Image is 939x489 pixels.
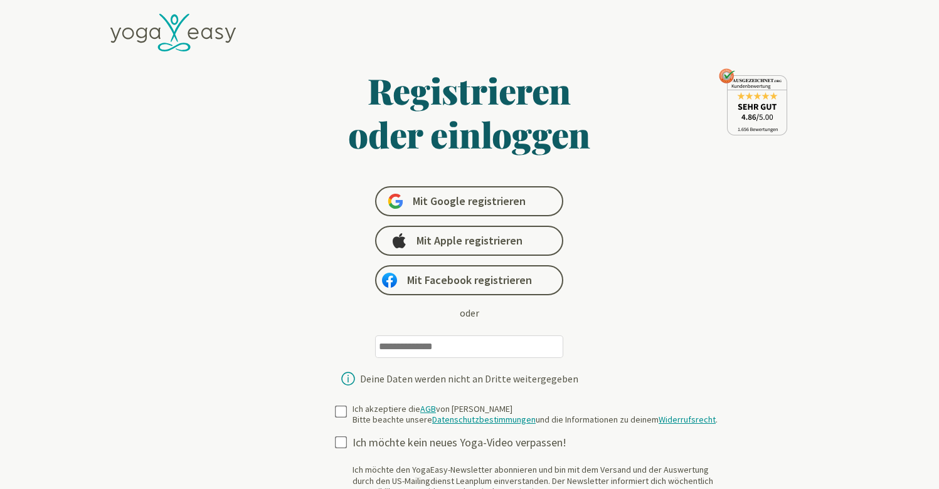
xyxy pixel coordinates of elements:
[413,194,526,209] span: Mit Google registrieren
[375,186,563,216] a: Mit Google registrieren
[719,68,787,135] img: ausgezeichnet_seal.png
[659,414,716,425] a: Widerrufsrecht
[353,404,718,426] div: Ich akzeptiere die von [PERSON_NAME] Bitte beachte unsere und die Informationen zu deinem .
[407,273,532,288] span: Mit Facebook registrieren
[416,233,523,248] span: Mit Apple registrieren
[432,414,536,425] a: Datenschutzbestimmungen
[360,374,578,384] div: Deine Daten werden nicht an Dritte weitergegeben
[460,305,479,320] div: oder
[353,436,728,450] div: Ich möchte kein neues Yoga-Video verpassen!
[375,226,563,256] a: Mit Apple registrieren
[420,403,436,414] a: AGB
[375,265,563,295] a: Mit Facebook registrieren
[227,68,713,156] h1: Registrieren oder einloggen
